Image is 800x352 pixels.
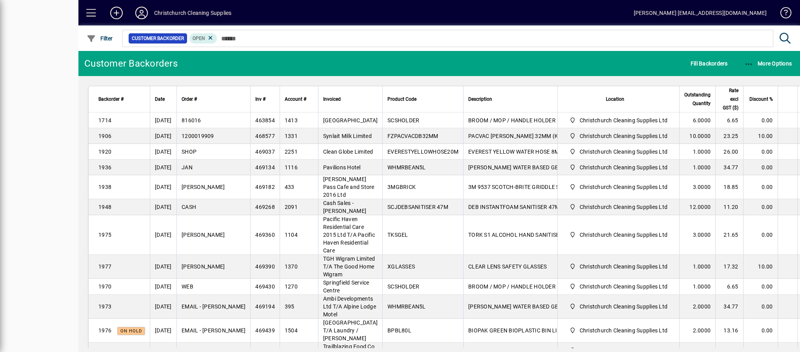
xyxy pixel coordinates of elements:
[743,319,778,343] td: 0.00
[566,230,671,240] span: Christchurch Cleaning Supplies Ltd
[580,148,668,156] span: Christchurch Cleaning Supplies Ltd
[285,232,298,238] span: 1104
[323,256,375,278] span: TGH Wigram Limited T/A The Good Home Wigram
[104,6,129,20] button: Add
[679,175,715,199] td: 3.0000
[182,327,245,334] span: EMAIL - [PERSON_NAME]
[679,255,715,279] td: 1.0000
[743,255,778,279] td: 10.00
[182,149,196,155] span: SHOP
[98,149,111,155] span: 1920
[189,33,217,44] mat-chip: Completion Status: Open
[566,147,671,156] span: Christchurch Cleaning Supplies Ltd
[285,117,298,123] span: 1413
[742,56,794,71] button: More Options
[98,164,111,171] span: 1936
[98,327,111,334] span: 1976
[387,204,448,210] span: SCJDEBSANITISER 47M
[743,128,778,144] td: 10.00
[679,144,715,160] td: 1.0000
[255,327,275,334] span: 469439
[285,95,306,103] span: Account #
[87,35,113,42] span: Filter
[580,231,668,239] span: Christchurch Cleaning Supplies Ltd
[715,128,743,144] td: 23.25
[387,184,416,190] span: 3MGBRICK
[255,184,275,190] span: 469182
[155,95,165,103] span: Date
[468,133,573,139] span: PACVAC [PERSON_NAME] 32MM (KC910)
[387,149,458,155] span: EVERESTYELLOWHOSE20M
[679,199,715,215] td: 12.0000
[715,295,743,319] td: 34.77
[255,232,275,238] span: 469360
[150,215,176,255] td: [DATE]
[193,36,205,41] span: Open
[468,204,611,210] span: DEB INSTANTFOAM SANITISER 47ML [DG-C3] (MPI C54)
[182,164,193,171] span: JAN
[285,184,295,190] span: 433
[285,263,298,270] span: 1370
[387,263,415,270] span: XGLASSES
[182,133,214,139] span: 1200019909
[150,279,176,295] td: [DATE]
[323,133,372,139] span: Synlait Milk Limited
[468,117,571,123] span: BROOM / MOP / HANDLE HOLDER EACH
[323,95,378,103] div: Invoiced
[387,164,426,171] span: WHMRBEAN5L
[182,95,245,103] div: Order #
[566,282,671,291] span: Christchurch Cleaning Supplies Ltd
[255,204,275,210] span: 469268
[468,149,617,155] span: EVEREST YELLOW WATER HOSE 8MM(OD) X 5MM(ID) 20M
[679,319,715,343] td: 2.0000
[679,160,715,175] td: 1.0000
[182,117,201,123] span: 816016
[98,232,111,238] span: 1975
[323,200,366,214] span: Cash Sales - [PERSON_NAME]
[150,199,176,215] td: [DATE]
[580,283,668,290] span: Christchurch Cleaning Supplies Ltd
[679,215,715,255] td: 3.0000
[150,160,176,175] td: [DATE]
[715,215,743,255] td: 21.65
[323,164,361,171] span: Pavilions Hotel
[84,57,178,70] div: Customer Backorders
[580,163,668,171] span: Christchurch Cleaning Supplies Ltd
[85,31,115,45] button: Filter
[679,128,715,144] td: 10.0000
[285,327,298,334] span: 1504
[387,283,419,290] span: SCSHOLDER
[566,326,671,335] span: Christchurch Cleaning Supplies Ltd
[743,175,778,199] td: 0.00
[98,95,145,103] div: Backorder #
[468,232,582,238] span: TORK S1 ALCOHOL HAND SANITISER GEL 1L
[323,296,376,318] span: Ambi Developments Ltd T/A Alpine Lodge Motel
[150,295,176,319] td: [DATE]
[98,117,111,123] span: 1714
[150,112,176,128] td: [DATE]
[323,95,341,103] span: Invoiced
[98,133,111,139] span: 1906
[150,255,176,279] td: [DATE]
[98,263,111,270] span: 1977
[749,95,773,103] span: Discount %
[468,283,571,290] span: BROOM / MOP / HANDLE HOLDER EACH
[323,149,373,155] span: Clean Globe Limited
[679,279,715,295] td: 1.0000
[285,133,298,139] span: 1331
[634,7,767,19] div: [PERSON_NAME] [EMAIL_ADDRESS][DOMAIN_NAME]
[566,202,671,212] span: Christchurch Cleaning Supplies Ltd
[580,263,668,270] span: Christchurch Cleaning Supplies Ltd
[566,302,671,311] span: Christchurch Cleaning Supplies Ltd
[468,263,547,270] span: CLEAR LENS SAFETY GLASSES
[323,279,369,294] span: Springfield Service Centre
[182,184,225,190] span: [PERSON_NAME]
[566,116,671,125] span: Christchurch Cleaning Supplies Ltd
[255,133,275,139] span: 468577
[150,128,176,144] td: [DATE]
[566,182,671,192] span: Christchurch Cleaning Supplies Ltd
[743,215,778,255] td: 0.00
[580,132,668,140] span: Christchurch Cleaning Supplies Ltd
[120,328,142,334] span: On hold
[255,164,275,171] span: 469134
